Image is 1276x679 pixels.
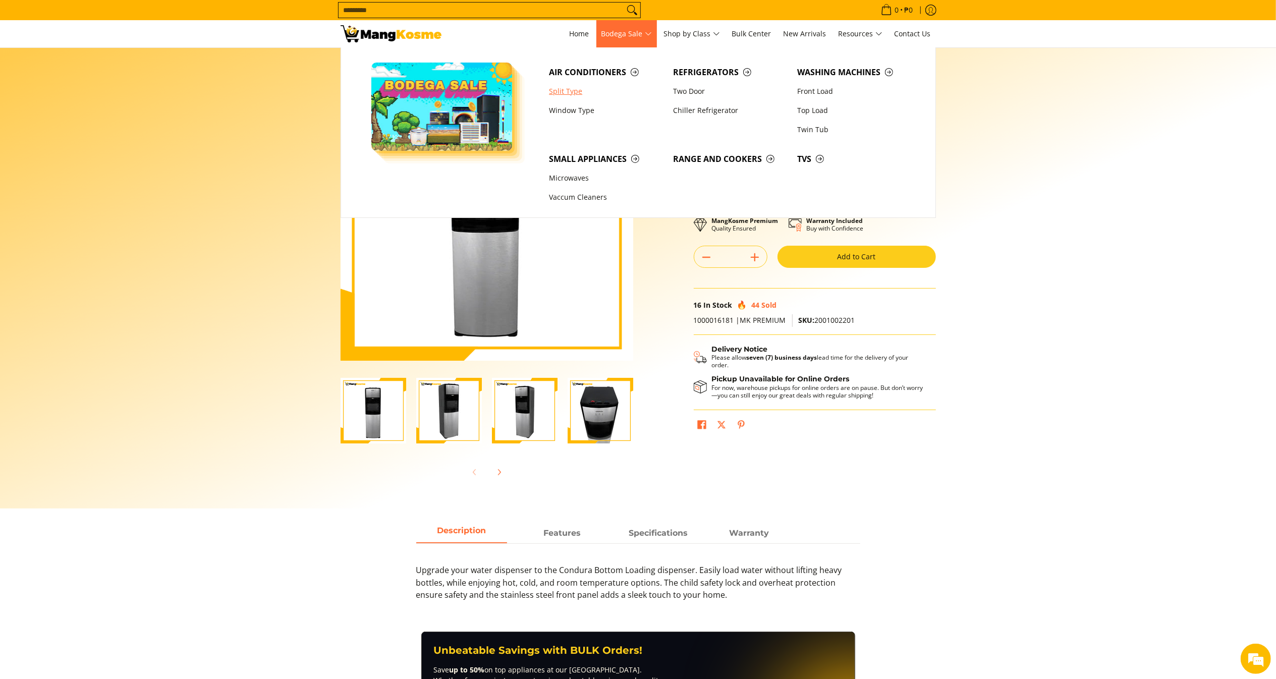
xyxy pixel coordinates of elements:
[727,20,776,47] a: Bulk Center
[517,524,608,543] a: Description 1
[341,378,406,443] img: Condura Bottom Loading Water Dispenser (Premium)-1
[59,127,139,229] span: We're online!
[416,543,860,611] div: Description
[784,29,826,38] span: New Arrivals
[668,149,792,168] a: Range and Cookers
[732,29,771,38] span: Bulk Center
[568,378,633,443] img: Condura Bottom Loading Water Dispenser (Premium)-4
[544,188,668,207] a: Vaccum Cleaners
[629,528,688,538] strong: Specifications
[673,66,787,79] span: Refrigerators
[341,25,441,42] img: Condura Bottom Loading Water Dispenser l Mang Kosme
[747,353,817,362] strong: seven (7) business days
[807,216,863,225] strong: Warranty Included
[371,63,513,151] img: Bodega Sale
[694,249,718,265] button: Subtract
[878,5,916,16] span: •
[704,300,733,310] span: In Stock
[712,354,926,369] p: Please allow lead time for the delivery of your order.
[799,315,855,325] span: 2001002201
[792,82,916,101] a: Front Load
[488,461,510,483] button: Next
[664,28,720,40] span: Shop by Class
[544,149,668,168] a: Small Appliances
[668,63,792,82] a: Refrigerators
[416,524,507,543] a: Description
[5,275,192,311] textarea: Type your message and hit 'Enter'
[668,101,792,120] a: Chiller Refrigerator
[544,63,668,82] a: Air Conditioners
[544,169,668,188] a: Microwaves
[712,216,779,225] strong: MangKosme Premium
[797,153,911,165] span: TVs
[416,564,860,611] p: Upgrade your water dispenser to the Condura Bottom Loading dispenser. Easily load water without l...
[544,528,581,538] strong: Features
[565,20,594,47] a: Home
[792,120,916,139] a: Twin Tub
[704,524,795,543] a: Description 3
[416,378,482,443] img: Condura Bottom Loading Water Dispenser (Premium)-2
[596,20,657,47] a: Bodega Sale
[890,20,936,47] a: Contact Us
[778,246,936,268] button: Add to Cart
[492,378,558,443] img: Condura Bottom Loading Water Dispenser (Premium)-3
[894,7,901,14] span: 0
[694,345,926,369] button: Shipping & Delivery
[450,665,485,674] strong: up to 50%
[416,524,507,542] span: Description
[762,300,777,310] span: Sold
[549,153,663,165] span: Small Appliances
[895,29,931,38] span: Contact Us
[165,5,190,29] div: Minimize live chat window
[694,315,786,325] span: 1000016181 |MK PREMIUM
[659,20,725,47] a: Shop by Class
[807,217,864,232] p: Buy with Confidence
[792,63,916,82] a: Washing Machines
[668,82,792,101] a: Two Door
[712,217,779,232] p: Quality Ensured
[834,20,887,47] a: Resources
[799,315,815,325] span: SKU:
[712,345,768,354] strong: Delivery Notice
[601,28,652,40] span: Bodega Sale
[903,7,915,14] span: ₱0
[792,101,916,120] a: Top Load
[752,300,760,310] span: 44
[434,644,843,657] h3: Unbeatable Savings with BULK Orders!
[544,101,668,120] a: Window Type
[743,249,767,265] button: Add
[712,374,850,383] strong: Pickup Unavailable for Online Orders
[714,418,729,435] a: Post on X
[839,28,882,40] span: Resources
[624,3,640,18] button: Search
[712,384,926,399] p: For now, warehouse pickups for online orders are on pause. But don’t worry—you can still enjoy ou...
[734,418,748,435] a: Pin on Pinterest
[729,528,769,538] strong: Warranty
[452,20,936,47] nav: Main Menu
[544,82,668,101] a: Split Type
[694,300,702,310] span: 16
[695,418,709,435] a: Share on Facebook
[613,524,704,543] a: Description 2
[52,56,170,70] div: Chat with us now
[797,66,911,79] span: Washing Machines
[792,149,916,168] a: TVs
[549,66,663,79] span: Air Conditioners
[570,29,589,38] span: Home
[673,153,787,165] span: Range and Cookers
[779,20,831,47] a: New Arrivals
